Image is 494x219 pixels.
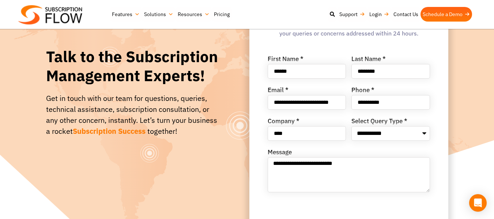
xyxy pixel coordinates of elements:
[421,7,472,22] a: Schedule a Demo
[110,7,142,22] a: Features
[268,118,299,126] label: Company *
[268,149,292,157] label: Message
[176,7,212,22] a: Resources
[268,56,303,64] label: First Name *
[268,20,430,41] div: Please use this form to connect with our experts and get your queries or concerns addressed withi...
[391,7,421,22] a: Contact Us
[469,194,487,212] div: Open Intercom Messenger
[46,93,222,137] div: Get in touch with our team for questions, queries, technical assistance, subscription consultatio...
[367,7,391,22] a: Login
[351,56,386,64] label: Last Name *
[73,126,146,136] span: Subscription Success
[18,5,82,24] img: Subscriptionflow
[46,47,222,86] h1: Talk to the Subscription Management Experts!
[351,118,407,126] label: Select Query Type *
[268,87,289,95] label: Email *
[351,87,374,95] label: Phone *
[142,7,176,22] a: Solutions
[212,7,232,22] a: Pricing
[337,7,367,22] a: Support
